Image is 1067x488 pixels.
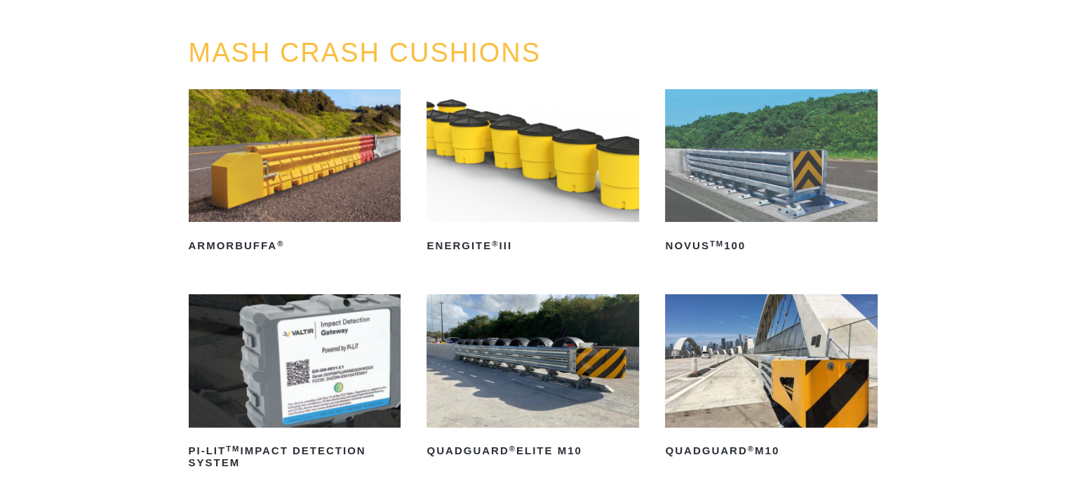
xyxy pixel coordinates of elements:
a: QuadGuard®M10 [665,294,878,462]
h2: NOVUS 100 [665,235,878,257]
sup: TM [226,444,240,453]
a: ENERGITE®III [427,89,639,257]
h2: ENERGITE III [427,235,639,257]
sup: TM [710,239,724,248]
h2: PI-LIT Impact Detection System [189,440,401,474]
h2: ArmorBuffa [189,235,401,257]
sup: ® [277,239,284,248]
sup: ® [509,444,516,453]
sup: ® [748,444,755,453]
a: ArmorBuffa® [189,89,401,257]
a: MASH CRASH CUSHIONS [189,38,542,67]
h2: QuadGuard Elite M10 [427,440,639,463]
a: PI-LITTMImpact Detection System [189,294,401,473]
sup: ® [492,239,499,248]
a: NOVUSTM100 [665,89,878,257]
a: QuadGuard®Elite M10 [427,294,639,462]
h2: QuadGuard M10 [665,440,878,463]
